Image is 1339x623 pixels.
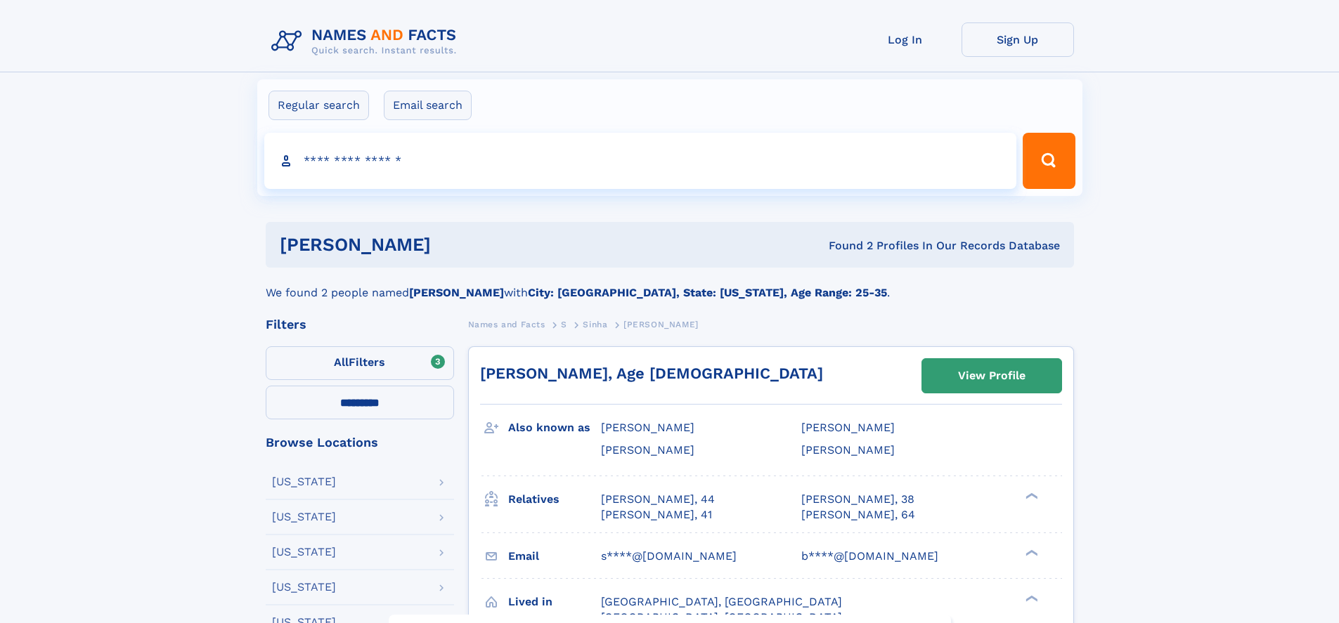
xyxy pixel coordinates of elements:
[266,268,1074,301] div: We found 2 people named with .
[601,595,842,608] span: [GEOGRAPHIC_DATA], [GEOGRAPHIC_DATA]
[561,320,567,329] span: S
[623,320,699,329] span: [PERSON_NAME]
[266,22,468,60] img: Logo Names and Facts
[272,511,336,523] div: [US_STATE]
[601,492,715,507] a: [PERSON_NAME], 44
[272,582,336,593] div: [US_STATE]
[280,236,630,254] h1: [PERSON_NAME]
[1023,133,1075,189] button: Search Button
[266,346,454,380] label: Filters
[630,238,1060,254] div: Found 2 Profiles In Our Records Database
[801,421,895,434] span: [PERSON_NAME]
[1022,491,1039,500] div: ❯
[1022,548,1039,557] div: ❯
[801,443,895,457] span: [PERSON_NAME]
[561,315,567,333] a: S
[508,544,601,568] h3: Email
[583,315,607,333] a: Sinha
[508,487,601,511] h3: Relatives
[264,133,1017,189] input: search input
[601,443,694,457] span: [PERSON_NAME]
[266,436,454,449] div: Browse Locations
[334,355,349,369] span: All
[958,360,1026,392] div: View Profile
[1022,594,1039,603] div: ❯
[962,22,1074,57] a: Sign Up
[269,91,369,120] label: Regular search
[409,286,504,299] b: [PERSON_NAME]
[272,546,336,558] div: [US_STATE]
[266,318,454,331] div: Filters
[508,416,601,440] h3: Also known as
[849,22,962,57] a: Log In
[601,421,694,434] span: [PERSON_NAME]
[922,359,1061,393] a: View Profile
[601,507,712,523] a: [PERSON_NAME], 41
[384,91,472,120] label: Email search
[468,315,545,333] a: Names and Facts
[801,507,915,523] a: [PERSON_NAME], 64
[528,286,887,299] b: City: [GEOGRAPHIC_DATA], State: [US_STATE], Age Range: 25-35
[508,590,601,614] h3: Lived in
[272,476,336,487] div: [US_STATE]
[801,492,914,507] a: [PERSON_NAME], 38
[480,365,823,382] a: [PERSON_NAME], Age [DEMOGRAPHIC_DATA]
[583,320,607,329] span: Sinha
